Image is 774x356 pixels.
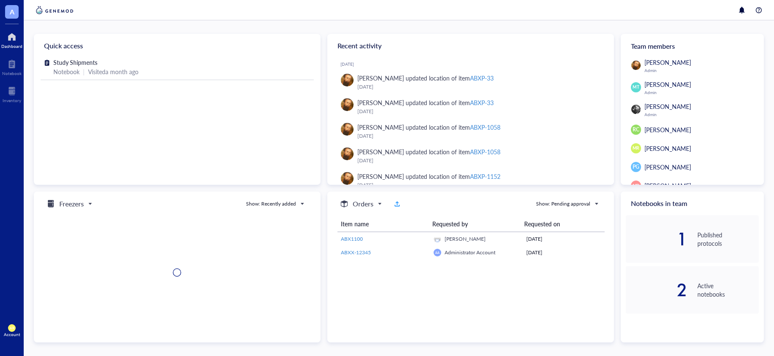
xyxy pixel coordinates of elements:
[2,71,22,76] div: Notebook
[10,6,14,17] span: A
[341,123,354,136] img: 92be2d46-9bf5-4a00-a52c-ace1721a4f07.jpeg
[470,123,500,131] div: ABXP-1058
[327,34,614,58] div: Recent activity
[357,147,500,156] div: [PERSON_NAME] updated location of item
[633,84,639,90] span: MT
[644,68,759,73] div: Admin
[341,98,354,111] img: 92be2d46-9bf5-4a00-a52c-ace1721a4f07.jpeg
[34,5,75,15] img: genemod-logo
[334,95,607,119] a: [PERSON_NAME] updated location of itemABXP-33[DATE]
[341,235,427,243] a: ABX1100
[53,58,97,67] span: Study Shipments
[470,74,494,82] div: ABXP-33
[633,126,639,133] span: RC
[357,83,600,91] div: [DATE]
[4,332,20,337] div: Account
[526,235,601,243] div: [DATE]
[526,249,601,256] div: [DATE]
[334,168,607,193] a: [PERSON_NAME] updated location of itemABXP-1152[DATE]
[644,102,691,111] span: [PERSON_NAME]
[644,181,691,190] span: [PERSON_NAME]
[83,67,85,76] div: |
[246,200,296,208] div: Show: Recently added
[3,98,21,103] div: Inventory
[621,192,764,215] div: Notebooks in team
[357,98,494,107] div: [PERSON_NAME] updated location of item
[334,119,607,144] a: [PERSON_NAME] updated location of itemABXP-1058[DATE]
[435,251,440,255] span: AA
[357,132,600,140] div: [DATE]
[470,147,500,156] div: ABXP-1058
[626,283,687,297] div: 2
[644,58,691,67] span: [PERSON_NAME]
[631,61,641,70] img: 92be2d46-9bf5-4a00-a52c-ace1721a4f07.jpeg
[334,144,607,168] a: [PERSON_NAME] updated location of itemABXP-1058[DATE]
[341,74,354,86] img: 92be2d46-9bf5-4a00-a52c-ace1721a4f07.jpeg
[626,232,687,246] div: 1
[633,145,639,151] span: MR
[341,235,363,242] span: ABX1100
[644,80,691,89] span: [PERSON_NAME]
[536,200,590,208] div: Show: Pending approval
[59,199,84,209] h5: Freezers
[633,182,639,189] span: NB
[357,107,600,116] div: [DATE]
[644,163,691,171] span: [PERSON_NAME]
[340,61,607,67] div: [DATE]
[3,84,21,103] a: Inventory
[434,236,441,242] img: 92be2d46-9bf5-4a00-a52c-ace1721a4f07.jpeg
[470,98,494,107] div: ABXP-33
[334,70,607,95] a: [PERSON_NAME] updated location of itemABXP-33[DATE]
[644,144,691,153] span: [PERSON_NAME]
[353,199,373,209] h5: Orders
[445,249,495,256] span: Administrator Account
[357,156,600,165] div: [DATE]
[34,34,321,58] div: Quick access
[633,163,639,171] span: PG
[621,34,764,58] div: Team members
[341,147,354,160] img: 92be2d46-9bf5-4a00-a52c-ace1721a4f07.jpeg
[357,122,500,132] div: [PERSON_NAME] updated location of item
[644,90,759,95] div: Admin
[644,125,691,134] span: [PERSON_NAME]
[341,249,427,256] a: ABXX-12345
[357,172,500,181] div: [PERSON_NAME] updated location of item
[337,216,429,232] th: Item name
[521,216,601,232] th: Requested on
[429,216,520,232] th: Requested by
[2,57,22,76] a: Notebook
[644,112,759,117] div: Admin
[1,44,22,49] div: Dashboard
[631,105,641,114] img: 194d251f-2f82-4463-8fb8-8f750e7a68d2.jpeg
[445,235,486,242] span: [PERSON_NAME]
[697,281,759,298] div: Active notebooks
[697,231,759,248] div: Published protocols
[10,326,14,330] span: AR
[357,73,494,83] div: [PERSON_NAME] updated location of item
[53,67,80,76] div: Notebook
[341,249,371,256] span: ABXX-12345
[1,30,22,49] a: Dashboard
[88,67,138,76] div: Visited a month ago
